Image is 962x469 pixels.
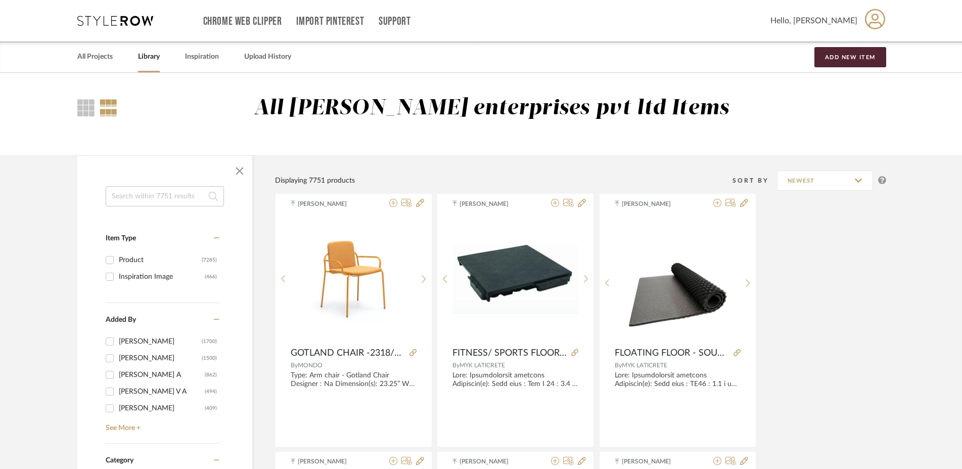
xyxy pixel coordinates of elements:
span: By [615,362,622,368]
span: [PERSON_NAME] [298,457,361,466]
img: FITNESS/ SPORTS FLOORING – SOUND +VIBRATION ISOLATION MAT [453,243,578,314]
span: By [291,362,298,368]
span: FLOATING FLOOR - SOUND & VIBRATION ISOLATION MAT [615,348,729,359]
a: Import Pinterest [296,17,364,26]
input: Search within 7751 results [106,186,224,206]
span: FITNESS/ SPORTS FLOORING – SOUND +VIBRATION ISOLATION MAT [452,348,567,359]
div: Inspiration Image [119,269,205,285]
div: Type: Arm chair - Gotland Chair Designer : Na Dimension(s): 23.25” W x 21.5” D x 31" H - 18.5" SH... [291,371,417,389]
div: Product [119,252,202,268]
div: [PERSON_NAME] [119,400,205,416]
span: Item Type [106,235,136,242]
a: Library [138,50,160,64]
a: All Projects [77,50,113,64]
span: MONDO [298,362,323,368]
a: Upload History [244,50,291,64]
span: Category [106,456,133,465]
button: Add New Item [814,47,886,67]
div: (466) [205,269,217,285]
div: [PERSON_NAME] [119,333,202,350]
div: (1700) [202,333,217,350]
div: (494) [205,383,217,400]
span: GOTLAND CHAIR -2318/06B [291,348,405,359]
div: Lore: Ipsumdolorsit ametcons Adipiscin(e): Sedd eius : Tem I 24 : 3.4 u 6.1 l Etd M 74 : 3.7 a e ... [452,371,578,389]
div: (1500) [202,350,217,366]
span: MYK LATICRETE [460,362,505,368]
span: Hello, [PERSON_NAME] [770,15,857,27]
span: [PERSON_NAME] [460,199,523,208]
div: Sort By [732,176,777,186]
div: (862) [205,367,217,383]
span: [PERSON_NAME] [298,199,361,208]
div: [PERSON_NAME] V A [119,383,205,400]
span: [PERSON_NAME] [622,199,685,208]
a: Support [379,17,410,26]
span: Added By [106,316,136,323]
span: By [452,362,460,368]
div: (7285) [202,252,217,268]
a: See More + [103,416,219,433]
button: Close [230,161,250,181]
span: [PERSON_NAME] [460,457,523,466]
div: Lore: Ipsumdolorsit ametcons Adipiscin(e): Sedd eius : TE46 : 1.1 i u 6.0 l ET69 : 5.2 d m 5.35 a... [615,371,741,389]
div: 0 [615,216,740,342]
img: FLOATING FLOOR - SOUND & VIBRATION ISOLATION MAT [620,216,735,342]
span: [PERSON_NAME] [622,457,685,466]
div: Displaying 7751 products [275,175,355,186]
div: [PERSON_NAME] [119,350,202,366]
span: MYK LATICRETE [622,362,667,368]
a: Inspiration [185,50,219,64]
div: (409) [205,400,217,416]
div: All [PERSON_NAME] enterprises pvt ltd Items [254,96,729,121]
a: Chrome Web Clipper [203,17,282,26]
div: [PERSON_NAME] A [119,367,205,383]
img: GOTLAND CHAIR -2318/06B [291,216,416,342]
